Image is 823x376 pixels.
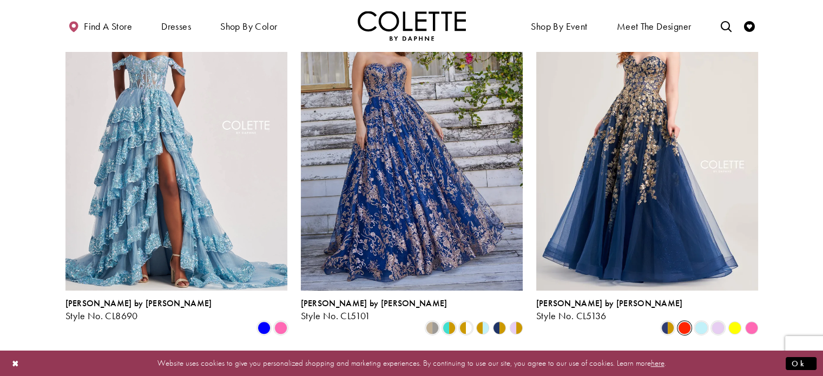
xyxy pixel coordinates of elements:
[661,321,674,334] i: Navy Blue/Gold
[78,356,745,371] p: Website uses cookies to give you personalized shopping and marketing experiences. By continuing t...
[220,21,277,32] span: Shop by color
[536,299,683,321] div: Colette by Daphne Style No. CL5136
[301,298,447,309] span: [PERSON_NAME] by [PERSON_NAME]
[741,11,758,41] a: Check Wishlist
[510,321,523,334] i: Lilac/Gold
[358,11,466,41] img: Colette by Daphne
[614,11,694,41] a: Meet the designer
[728,321,741,334] i: Yellow
[218,11,280,41] span: Shop by color
[301,309,371,322] span: Style No. CL5101
[712,321,725,334] i: Lilac
[6,354,25,373] button: Close Dialog
[459,321,472,334] i: Gold/White
[274,321,287,334] i: Pink
[358,11,466,41] a: Visit Home Page
[493,321,506,334] i: Navy/Gold
[528,11,590,41] span: Shop By Event
[65,299,212,321] div: Colette by Daphne Style No. CL8690
[651,358,664,368] a: here
[695,321,708,334] i: Light Blue
[65,11,135,41] a: Find a store
[476,321,489,334] i: Light Blue/Gold
[531,21,587,32] span: Shop By Event
[65,298,212,309] span: [PERSON_NAME] by [PERSON_NAME]
[678,321,691,334] i: Scarlet
[301,299,447,321] div: Colette by Daphne Style No. CL5101
[786,357,817,370] button: Submit Dialog
[65,309,138,322] span: Style No. CL8690
[84,21,132,32] span: Find a store
[745,321,758,334] i: Pink
[426,321,439,334] i: Gold/Pewter
[443,321,456,334] i: Turquoise/Gold
[159,11,194,41] span: Dresses
[536,309,607,322] span: Style No. CL5136
[717,11,734,41] a: Toggle search
[161,21,191,32] span: Dresses
[536,298,683,309] span: [PERSON_NAME] by [PERSON_NAME]
[617,21,692,32] span: Meet the designer
[258,321,271,334] i: Blue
